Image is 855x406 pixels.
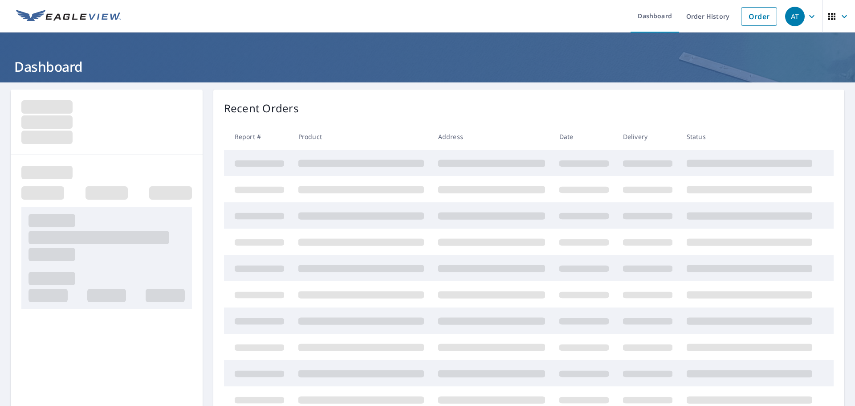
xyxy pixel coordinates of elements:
[431,123,552,150] th: Address
[552,123,616,150] th: Date
[785,7,805,26] div: AT
[616,123,680,150] th: Delivery
[291,123,431,150] th: Product
[224,123,291,150] th: Report #
[16,10,121,23] img: EV Logo
[741,7,777,26] a: Order
[11,57,844,76] h1: Dashboard
[224,100,299,116] p: Recent Orders
[680,123,819,150] th: Status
